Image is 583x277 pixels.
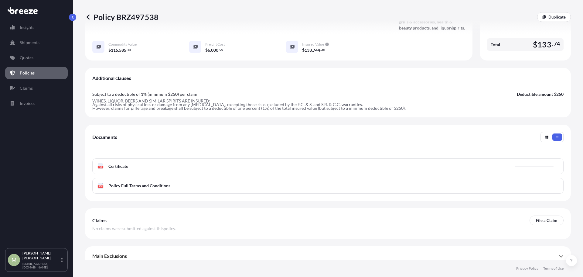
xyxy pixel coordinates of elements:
[205,48,208,52] span: $
[5,21,68,33] a: Insights
[552,42,553,46] span: .
[92,75,131,81] span: Additional clauses
[321,49,325,51] span: 25
[92,99,564,103] p: WINES, LIQUOR, BEERS AND SIMILAR SPIRITS ARE INSURED:
[92,91,197,97] p: Subject to a deductible of 1% (minimum $250) per claim
[22,262,60,269] p: [EMAIL_ADDRESS][DOMAIN_NAME]
[312,48,313,52] span: ,
[536,217,557,223] p: File a Claim
[99,166,103,168] text: PDF
[543,266,564,271] a: Terms of Use
[305,48,312,52] span: 133
[108,48,111,52] span: $
[530,216,564,225] a: File a Claim
[5,67,68,79] a: Policies
[548,14,566,20] p: Duplicate
[537,12,571,22] a: Duplicate
[92,103,564,106] p: Against all risks of physical loss or damage from any [MEDICAL_DATA], excepting those risks exclu...
[491,42,500,48] span: Total
[20,40,39,46] p: Shipments
[118,48,119,52] span: ,
[99,185,103,188] text: PDF
[5,36,68,49] a: Shipments
[5,97,68,109] a: Invoices
[20,24,34,30] p: Insights
[533,41,537,48] span: $
[92,249,564,263] div: Main Exclusions
[5,52,68,64] a: Quotes
[302,48,305,52] span: $
[537,41,551,48] span: 133
[20,85,33,91] p: Claims
[211,48,218,52] span: 000
[92,106,564,110] p: However, claims for pilferage and breakage shall be subject to a deductible of one percent (1%) o...
[92,134,117,140] span: Documents
[12,257,17,263] span: M
[517,91,564,97] p: Deductible amount $250
[205,42,225,47] span: Freight Cost
[92,253,127,259] span: Main Exclusions
[92,226,176,232] span: No claims were submitted against this policy .
[119,48,126,52] span: 585
[85,12,159,22] p: Policy BRZ497538
[108,42,137,47] span: Commodity Value
[210,48,211,52] span: ,
[108,163,128,169] span: Certificate
[554,42,560,46] span: 74
[516,266,538,271] a: Privacy Policy
[220,49,223,51] span: 00
[108,183,170,189] span: Policy Full Terms and Conditions
[128,49,131,51] span: 68
[92,217,107,223] span: Claims
[111,48,118,52] span: 115
[20,100,35,106] p: Invoices
[20,55,33,61] p: Quotes
[22,251,60,261] p: [PERSON_NAME] [PERSON_NAME]
[92,178,564,194] a: PDFPolicy Full Terms and Conditions
[5,82,68,94] a: Claims
[313,48,320,52] span: 744
[20,70,35,76] p: Policies
[208,48,210,52] span: 6
[302,42,324,47] span: Insured Value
